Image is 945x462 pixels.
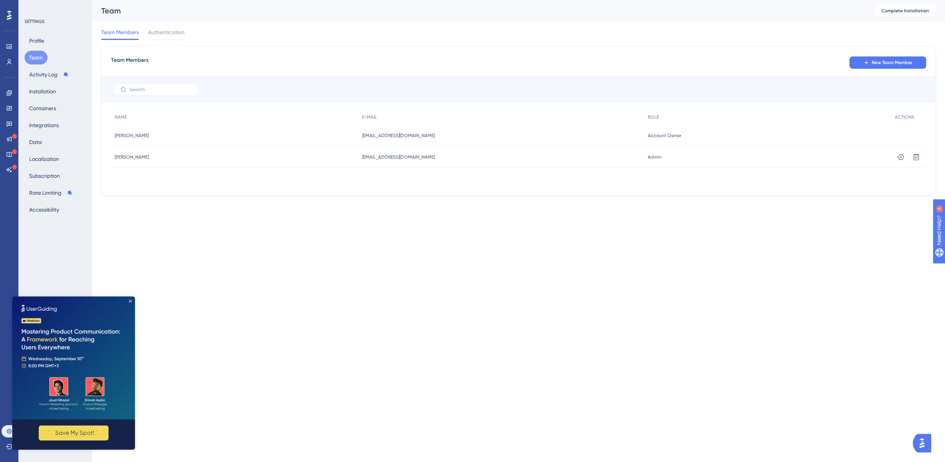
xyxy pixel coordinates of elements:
button: Installation [25,84,61,98]
button: Localization [25,152,64,166]
span: [PERSON_NAME] [115,132,149,139]
button: Complete Installation [874,5,936,17]
button: Subscription [25,169,64,183]
span: Team Members [101,28,139,37]
span: New Team Member [872,60,912,66]
button: Team [25,51,48,65]
span: Admin [648,154,662,160]
button: Activity Log [25,68,74,81]
button: ✨ Save My Spot!✨ [26,129,96,144]
input: Search [130,87,192,92]
button: Data [25,135,46,149]
div: Team [101,5,855,16]
span: ROLE [648,114,659,120]
button: Accessibility [25,203,64,217]
span: Account Owner [648,132,682,139]
span: Need Help? [18,2,48,11]
div: 7 [53,4,56,10]
div: SETTINGS [25,18,87,25]
span: Authentication [148,28,184,37]
button: Integrations [25,118,63,132]
span: Team Members [111,56,148,70]
button: New Team Member [850,56,926,69]
div: Close Preview [117,3,120,6]
span: [EMAIL_ADDRESS][DOMAIN_NAME] [362,154,435,160]
span: ACTIONS [895,114,914,120]
iframe: UserGuiding AI Assistant Launcher [913,432,936,455]
span: Complete Installation [881,8,929,14]
button: Containers [25,101,61,115]
span: [EMAIL_ADDRESS][DOMAIN_NAME] [362,132,435,139]
span: E-MAIL [362,114,377,120]
span: NAME [115,114,127,120]
button: Profile [25,34,49,48]
span: [PERSON_NAME] [115,154,149,160]
button: Rate Limiting [25,186,77,200]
